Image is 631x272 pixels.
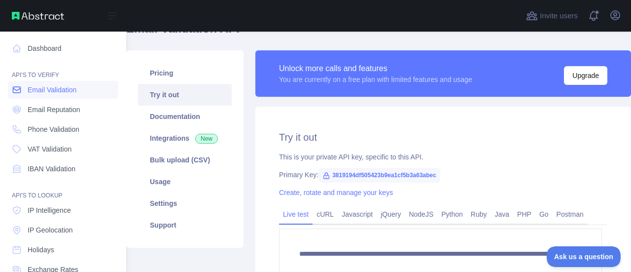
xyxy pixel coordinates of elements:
[405,206,437,222] a: NodeJS
[535,206,553,222] a: Go
[540,10,578,22] span: Invite users
[28,105,80,115] span: Email Reputation
[138,214,232,236] a: Support
[138,127,232,149] a: Integrations New
[338,206,377,222] a: Javascript
[524,8,580,24] button: Invite users
[8,241,118,259] a: Holidays
[313,206,338,222] a: cURL
[28,164,75,174] span: IBAN Validation
[318,168,440,183] span: 3819194df505423b9ea1cf5b3a63abec
[28,245,54,255] span: Holidays
[279,75,472,84] div: You are currently on a free plan with limited features and usage
[513,206,535,222] a: PHP
[437,206,467,222] a: Python
[8,140,118,158] a: VAT Validation
[8,120,118,138] a: Phone Validation
[279,130,607,144] h2: Try it out
[491,206,514,222] a: Java
[138,193,232,214] a: Settings
[138,171,232,193] a: Usage
[279,63,472,75] div: Unlock more calls and features
[28,124,79,134] span: Phone Validation
[564,66,607,85] button: Upgrade
[28,225,73,235] span: IP Geolocation
[8,101,118,118] a: Email Reputation
[12,12,64,20] img: Abstract API
[28,85,76,95] span: Email Validation
[138,62,232,84] a: Pricing
[553,206,588,222] a: Postman
[8,81,118,99] a: Email Validation
[8,160,118,178] a: IBAN Validation
[279,152,607,162] div: This is your private API key, specific to this API.
[8,59,118,79] div: API'S TO VERIFY
[8,180,118,199] div: API'S TO LOOKUP
[377,206,405,222] a: jQuery
[279,170,607,180] div: Primary Key:
[138,149,232,171] a: Bulk upload (CSV)
[8,201,118,219] a: IP Intelligence
[279,189,393,196] a: Create, rotate and manage your keys
[467,206,491,222] a: Ruby
[138,84,232,106] a: Try it out
[28,144,71,154] span: VAT Validation
[279,206,313,222] a: Live test
[138,106,232,127] a: Documentation
[28,205,71,215] span: IP Intelligence
[547,246,621,267] iframe: Toggle Customer Support
[195,134,218,144] span: New
[8,39,118,57] a: Dashboard
[126,21,631,44] h1: Email Validation API
[8,221,118,239] a: IP Geolocation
